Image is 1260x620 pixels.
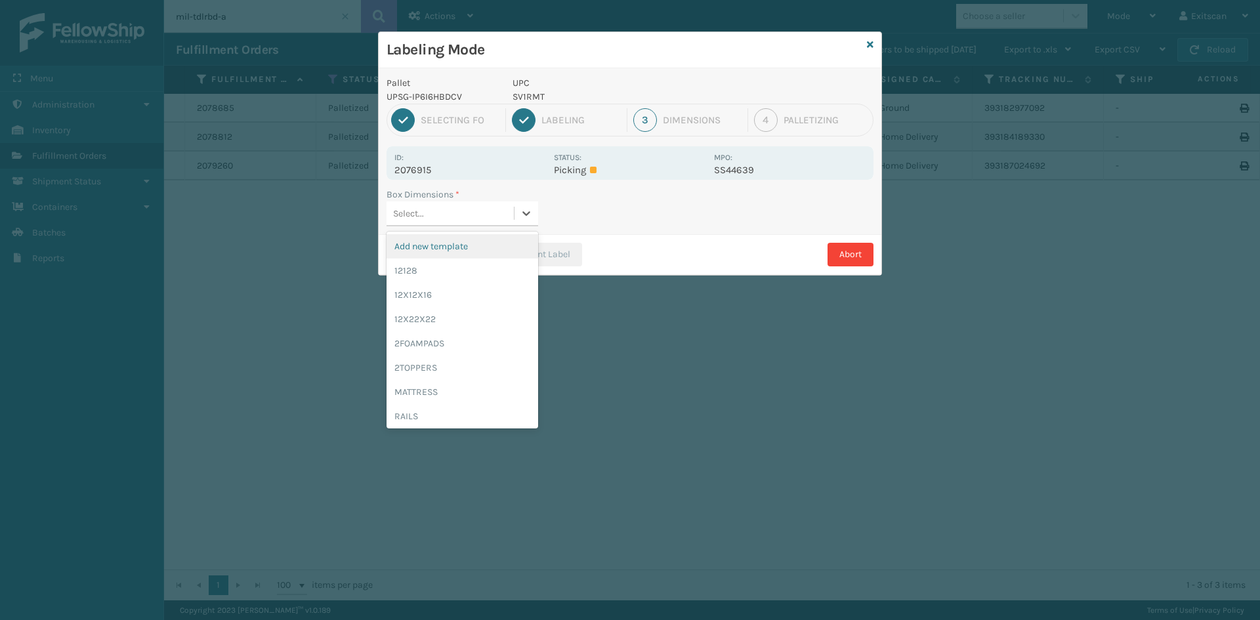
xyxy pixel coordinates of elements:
[387,331,538,356] div: 2FOAMPADS
[387,380,538,404] div: MATTRESS
[714,164,866,176] p: SS44639
[394,164,546,176] p: 2076915
[421,114,499,126] div: Selecting FO
[513,76,706,90] p: UPC
[501,243,582,266] button: Print Label
[387,356,538,380] div: 2TOPPERS
[391,108,415,132] div: 1
[754,108,778,132] div: 4
[393,207,424,220] div: Select...
[554,164,705,176] p: Picking
[714,153,732,162] label: MPO:
[394,153,404,162] label: Id:
[512,108,535,132] div: 2
[387,188,459,201] label: Box Dimensions
[387,258,538,283] div: 12128
[784,114,869,126] div: Palletizing
[633,108,657,132] div: 3
[541,114,620,126] div: Labeling
[554,153,581,162] label: Status:
[387,40,862,60] h3: Labeling Mode
[828,243,873,266] button: Abort
[387,76,497,90] p: Pallet
[387,234,538,258] div: Add new template
[387,90,497,104] p: UPSG-IP6I6HBDCV
[387,307,538,331] div: 12X22X22
[513,90,706,104] p: SV1RMT
[663,114,742,126] div: Dimensions
[387,283,538,307] div: 12X12X16
[387,404,538,428] div: RAILS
